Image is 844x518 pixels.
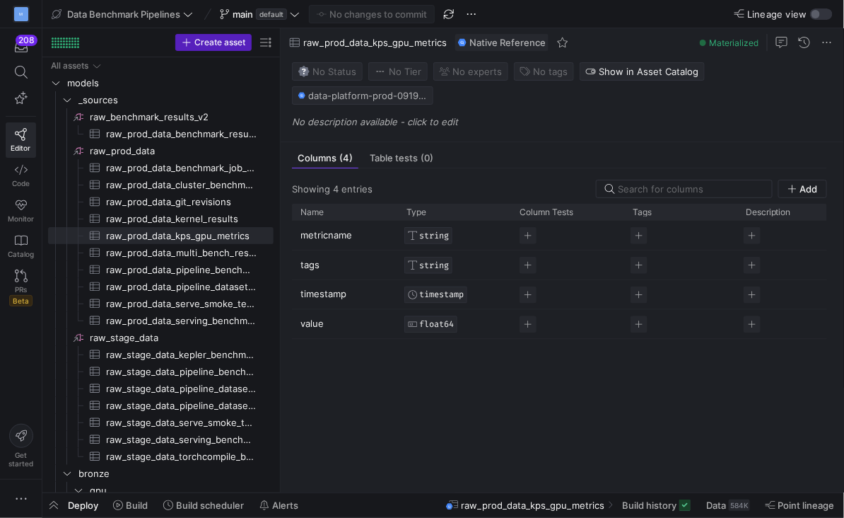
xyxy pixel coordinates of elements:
[298,66,310,77] img: No status
[106,415,257,431] span: raw_stage_data_serve_smoke_test_results​​​​​​​​​
[729,500,750,511] div: 584K
[48,91,274,108] div: Press SPACE to select this row.
[12,179,30,188] span: Code
[175,34,252,51] button: Create asset
[8,214,34,223] span: Monitor
[48,142,274,159] div: Press SPACE to select this row.
[48,448,274,465] div: Press SPACE to select this row.
[48,5,197,23] button: Data Benchmark Pipelines
[48,142,274,159] a: raw_prod_data​​​​​​​​
[48,176,274,193] a: raw_prod_data_cluster_benchmark_results​​​​​​​​​
[706,500,726,511] span: Data
[8,451,33,468] span: Get started
[106,262,257,278] span: raw_prod_data_pipeline_benchmark_results​​​​​​​​​
[48,363,274,380] div: Press SPACE to select this row.
[709,38,758,48] span: Materialized
[6,193,36,229] a: Monitor
[253,493,305,517] button: Alerts
[90,483,271,499] span: gpu
[747,8,807,20] span: Lineage view
[11,144,31,152] span: Editor
[292,62,363,81] button: No statusNo Status
[48,261,274,278] a: raw_prod_data_pipeline_benchmark_results​​​​​​​​​
[48,363,274,380] a: raw_stage_data_pipeline_benchmark_results​​​​​​​​​
[106,194,257,210] span: raw_prod_data_git_revisions​​​​​​​​​
[419,260,449,270] span: STRING
[462,500,605,511] span: raw_prod_data_kps_gpu_metrics
[48,448,274,465] a: raw_stage_data_torchcompile_benchmark_results​​​​​​​​​
[700,493,756,517] button: Data584K
[48,329,274,346] div: Press SPACE to select this row.
[633,207,652,217] span: Tags
[48,329,274,346] a: raw_stage_data​​​​​​​​
[106,347,257,363] span: raw_stage_data_kepler_benchmark​​​​​​​​​
[272,500,298,511] span: Alerts
[67,8,180,20] span: Data Benchmark Pipelines
[48,414,274,431] div: Press SPACE to select this row.
[298,154,353,163] span: Columns
[6,2,36,26] a: M
[419,290,464,300] span: TIMESTAMP
[106,211,257,227] span: raw_prod_data_kernel_results​​​​​​​​​
[106,398,257,414] span: raw_stage_data_pipeline_dataset_evaluation_results​​​​​​​​​
[48,227,274,244] a: raw_prod_data_kps_gpu_metrics​​​​​​​​​
[520,207,573,217] span: Column Tests
[48,108,274,125] a: raw_benchmark_results_v2​​​​​​​​
[419,231,449,241] span: STRING
[48,74,274,91] div: Press SPACE to select this row.
[580,62,705,81] button: Show in Asset Catalog
[6,34,36,59] button: 208
[48,346,274,363] div: Press SPACE to select this row.
[469,37,546,48] span: Native Reference
[51,61,88,71] div: All assets
[6,418,36,473] button: Getstarted
[48,295,274,312] div: Press SPACE to select this row.
[6,122,36,158] a: Editor
[106,313,257,329] span: raw_prod_data_serving_benchmark_results​​​​​​​​​
[48,465,274,482] div: Press SPACE to select this row.
[106,160,257,176] span: raw_prod_data_benchmark_job_status​​​​​​​​​
[48,176,274,193] div: Press SPACE to select this row.
[68,500,98,511] span: Deploy
[106,432,257,448] span: raw_stage_data_serving_benchmark_results​​​​​​​​​
[458,38,467,47] img: undefined
[106,177,257,193] span: raw_prod_data_cluster_benchmark_results​​​​​​​​​
[106,245,257,261] span: raw_prod_data_multi_bench_results​​​​​​​​​
[48,244,274,261] div: Press SPACE to select this row.
[48,57,274,74] div: Press SPACE to select this row.
[6,158,36,193] a: Code
[48,380,274,397] a: raw_stage_data_pipeline_dataset_evaluation_baselines​​​​​​​​​
[14,7,28,21] div: M
[599,66,698,77] span: Show in Asset Catalog
[106,126,257,142] span: raw_prod_data_benchmark_results​​​​​​​​​
[6,229,36,264] a: Catalog
[78,92,271,108] span: _sources
[233,8,253,20] span: main
[292,183,373,195] div: Showing 4 entries
[106,381,257,397] span: raw_stage_data_pipeline_dataset_evaluation_baselines​​​​​​​​​
[48,431,274,448] a: raw_stage_data_serving_benchmark_results​​​​​​​​​
[90,330,271,346] span: raw_stage_data​​​​​​​​
[300,310,389,338] p: value
[375,66,386,77] img: No tier
[419,319,454,329] span: FLOAT64
[778,500,835,511] span: Point lineage
[48,227,274,244] div: Press SPACE to select this row.
[67,75,271,91] span: models
[216,5,303,23] button: maindefault
[107,493,154,517] button: Build
[48,346,274,363] a: raw_stage_data_kepler_benchmark​​​​​​​​​
[618,183,763,195] input: Search for columns
[622,500,676,511] span: Build history
[48,397,274,414] div: Press SPACE to select this row.
[157,493,250,517] button: Build scheduler
[339,154,353,163] span: (4)
[800,183,818,195] span: Add
[514,62,574,81] button: No tags
[746,207,791,217] span: Description
[298,66,356,77] span: No Status
[778,180,827,198] button: Add
[6,264,36,312] a: PRsBeta
[300,251,389,279] p: tags
[48,261,274,278] div: Press SPACE to select this row.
